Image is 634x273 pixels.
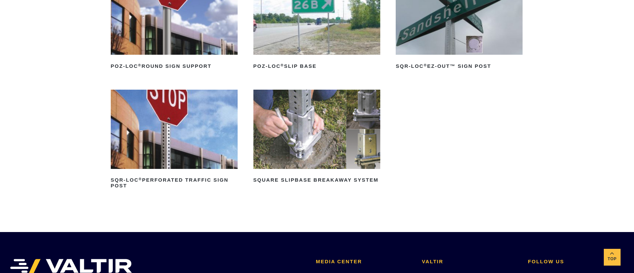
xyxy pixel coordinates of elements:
a: Top [604,249,621,266]
sup: ® [139,177,142,181]
sup: ® [281,63,284,67]
h2: FOLLOW US [528,259,624,265]
h2: SQR-LOC EZ-Out™ Sign Post [396,61,523,72]
h2: POZ-LOC Slip Base [253,61,380,72]
h2: VALTIR [422,259,518,265]
h2: POZ-LOC Round Sign Support [111,61,238,72]
a: SQR-LOC®Perforated Traffic Sign Post [111,90,238,191]
h2: SQR-LOC Perforated Traffic Sign Post [111,175,238,191]
h2: MEDIA CENTER [316,259,412,265]
h2: Square Slipbase Breakaway System [253,175,380,186]
a: Square Slipbase Breakaway System [253,90,380,186]
span: Top [604,256,621,263]
sup: ® [424,63,427,67]
sup: ® [138,63,141,67]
